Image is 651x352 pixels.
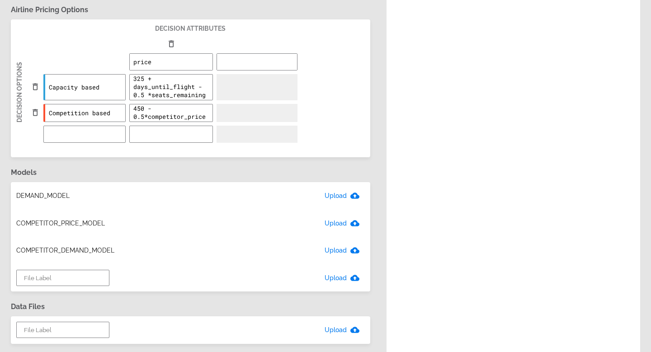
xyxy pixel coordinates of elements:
input: File Label [16,322,109,338]
span: decision Options [16,62,23,122]
button: Upload [317,322,365,338]
button: Upload [317,270,365,286]
span: Upload [325,324,358,336]
span: Upload [325,245,358,256]
h3: Models [11,168,370,177]
button: Upload [317,215,365,232]
div: COMPETITOR_PRICE_MODEL [11,210,370,237]
button: Upload [317,242,365,259]
input: File Label [16,270,109,286]
textarea: 325 + days_until_flight - 0.5 *seats_remaining [130,75,212,99]
button: Upload [317,188,365,204]
span: Upload [325,218,358,229]
textarea: 450 - 0.5*competitor_price [130,104,212,120]
div: DEMAND_MODEL [11,182,370,210]
h3: Data Files [11,302,370,311]
span: Upload [325,190,358,202]
h3: Airline Pricing Options [11,5,370,14]
span: Upload [325,272,358,284]
div: COMPETITOR_DEMAND_MODEL [11,237,370,264]
span: decision attributes [155,25,226,32]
